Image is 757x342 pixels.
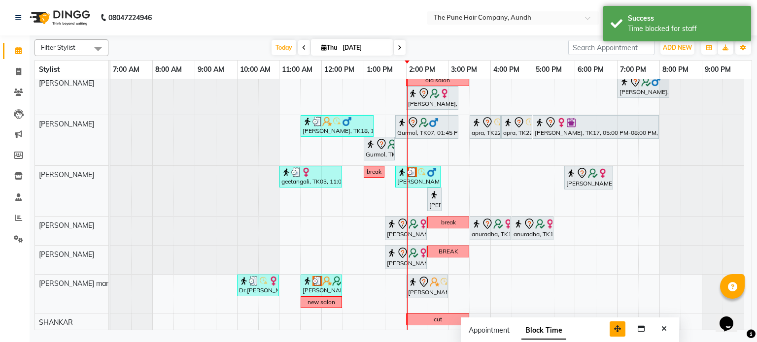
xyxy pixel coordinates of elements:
[308,298,335,307] div: new salon
[340,40,389,55] input: 2025-09-04
[39,65,60,74] span: Stylist
[425,76,450,85] div: old salon
[39,120,94,128] span: [PERSON_NAME]
[575,62,606,77] a: 6:00 PM
[367,167,381,176] div: break
[407,88,457,108] div: [PERSON_NAME], TK23, 02:00 PM-03:15 PM, Hair wash medium
[628,13,744,24] div: Success
[471,117,500,137] div: apra, TK22, 03:30 PM-04:15 PM, Cut under 20 year (Girl)
[39,221,94,230] span: [PERSON_NAME]
[238,276,278,295] div: Dr.[PERSON_NAME], TK15, 10:00 AM-11:00 AM, Hair wash & blow dry -medium
[365,138,394,159] div: Gurmol, TK07, 01:00 PM-01:45 PM, Cut [DEMOGRAPHIC_DATA] (Master stylist)
[534,117,658,137] div: [PERSON_NAME], TK17, 05:00 PM-08:00 PM, Hair Color Inoa - scalp advance with touchup 2 Inch
[565,167,612,188] div: [PERSON_NAME], TK13, 05:45 PM-06:55 PM, Cut Below 12 year (boy)
[238,62,273,77] a: 10:00 AM
[396,117,457,137] div: Gurmol, TK07, 01:45 PM-03:15 PM, Hair Color Majirel - Majirel Global [DEMOGRAPHIC_DATA]
[619,76,668,96] div: [PERSON_NAME], TK06, 07:00 PM-08:15 PM, Cut [DEMOGRAPHIC_DATA] (Master stylist )
[39,318,73,327] span: SHANKAR
[657,321,671,337] button: Close
[280,167,341,186] div: geetangali, TK03, 11:00 AM-12:30 PM, Iron - Medium Hair, Additional Hair Wash ([DEMOGRAPHIC_DATA])
[702,62,733,77] a: 9:00 PM
[502,117,531,137] div: apra, TK22, 04:15 PM-05:00 PM, Additional Hair Wash ([DEMOGRAPHIC_DATA])
[513,218,552,239] div: anuradha, TK14, 04:30 PM-05:30 PM, Manicure- Premium
[428,189,441,210] div: [PERSON_NAME], TK27, 02:30 PM-02:50 PM, [PERSON_NAME] Crafting
[434,315,442,324] div: cut
[628,24,744,34] div: Time blocked for staff
[568,40,654,55] input: Search Appointment
[618,62,649,77] a: 7:00 PM
[660,41,694,55] button: ADD NEW
[41,43,75,51] span: Filter Stylist
[322,62,357,77] a: 12:00 PM
[716,303,747,332] iframe: chat widget
[663,44,692,51] span: ADD NEW
[533,62,564,77] a: 5:00 PM
[407,62,438,77] a: 2:00 PM
[448,62,480,77] a: 3:00 PM
[195,62,227,77] a: 9:00 AM
[407,276,447,297] div: [PERSON_NAME], TK08, 02:00 PM-03:00 PM, Hair wash & blow dry -medium
[39,279,114,288] span: [PERSON_NAME] mane
[25,4,93,31] img: logo
[302,276,341,295] div: [PERSON_NAME], TK20, 11:30 AM-12:30 PM, Hair wash long
[364,62,395,77] a: 1:00 PM
[39,250,94,259] span: [PERSON_NAME]
[279,62,315,77] a: 11:00 AM
[319,44,340,51] span: Thu
[386,218,426,239] div: [PERSON_NAME], TK25, 01:30 PM-02:30 PM, Pedicure - Premium
[471,218,510,239] div: anuradha, TK14, 03:30 PM-04:30 PM, Pedicure - Premium
[302,117,373,135] div: [PERSON_NAME], TK18, 11:30 AM-01:15 PM, Cut Under 20 year (Boy)
[660,62,691,77] a: 8:00 PM
[521,322,566,340] span: Block Time
[441,218,456,227] div: break
[153,62,184,77] a: 8:00 AM
[108,4,152,31] b: 08047224946
[272,40,296,55] span: Today
[439,247,458,256] div: BREAK
[39,79,94,88] span: [PERSON_NAME]
[396,167,440,186] div: [PERSON_NAME], TK26, 01:45 PM-02:50 PM, Cut [DEMOGRAPHIC_DATA] (Sr.stylist)
[386,247,426,268] div: [PERSON_NAME], TK25, 01:30 PM-02:30 PM, Pedicure - Premium
[39,170,94,179] span: [PERSON_NAME]
[469,326,510,335] span: Appointment
[491,62,522,77] a: 4:00 PM
[110,62,142,77] a: 7:00 AM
